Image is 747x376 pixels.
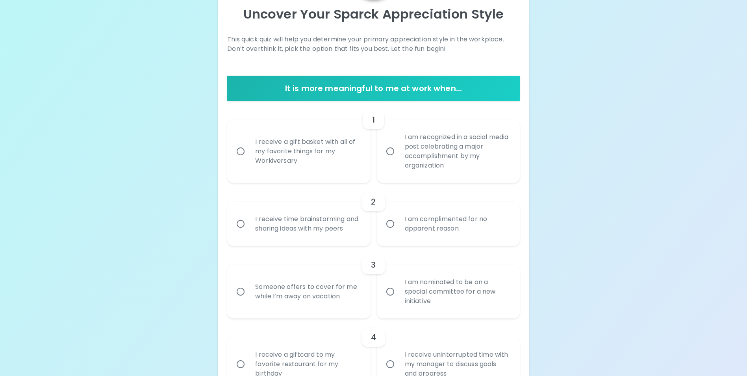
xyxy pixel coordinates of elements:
[230,82,516,95] h6: It is more meaningful to me at work when...
[399,268,515,315] div: I am nominated to be on a special committee for a new initiative
[399,123,515,180] div: I am recognized in a social media post celebrating a major accomplishment by my organization
[399,205,515,243] div: I am complimented for no apparent reason
[371,331,376,344] h6: 4
[372,114,375,126] h6: 1
[371,259,376,271] h6: 3
[249,205,366,243] div: I receive time brainstorming and sharing ideas with my peers
[249,128,366,175] div: I receive a gift basket with all of my favorite things for my Workiversary
[227,35,519,54] p: This quick quiz will help you determine your primary appreciation style in the workplace. Don’t o...
[249,273,366,311] div: Someone offers to cover for me while I’m away on vacation
[227,101,519,183] div: choice-group-check
[227,6,519,22] p: Uncover Your Sparck Appreciation Style
[227,246,519,318] div: choice-group-check
[371,195,376,208] h6: 2
[227,183,519,246] div: choice-group-check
